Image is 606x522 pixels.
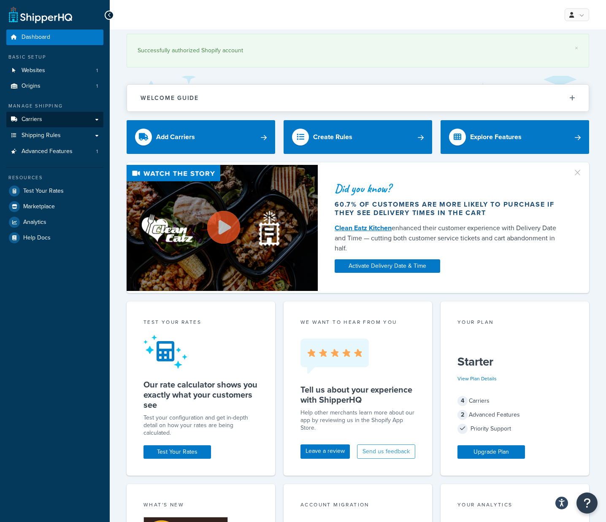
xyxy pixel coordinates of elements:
div: Carriers [457,395,572,407]
li: Advanced Features [6,144,103,159]
a: × [575,45,578,51]
button: Send us feedback [357,444,415,459]
span: Analytics [23,219,46,226]
a: Clean Eatz Kitchen [335,223,392,233]
a: Marketplace [6,199,103,214]
button: Open Resource Center [576,492,598,514]
span: 1 [96,148,98,155]
span: 1 [96,83,98,90]
span: Marketplace [23,203,55,210]
a: Activate Delivery Date & Time [335,259,440,273]
div: Successfully authorized Shopify account [138,45,578,57]
a: Origins1 [6,78,103,94]
div: Advanced Features [457,409,572,421]
p: Help other merchants learn more about our app by reviewing us in the Shopify App Store. [300,409,415,432]
button: Welcome Guide [127,85,589,111]
span: Websites [22,67,45,74]
span: 1 [96,67,98,74]
div: Did you know? [335,183,569,194]
span: Origins [22,83,41,90]
span: Carriers [22,116,42,123]
a: Leave a review [300,444,350,459]
li: Websites [6,63,103,78]
div: Manage Shipping [6,102,103,110]
a: Test Your Rates [6,183,103,199]
a: Explore Features [441,120,589,154]
h5: Starter [457,355,572,369]
span: Help Docs [23,234,51,242]
a: Create Rules [284,120,432,154]
h2: Welcome Guide [141,95,199,101]
div: Test your rates [143,318,258,328]
span: Shipping Rules [22,132,61,139]
p: we want to hear from you [300,318,415,326]
div: Resources [6,174,103,181]
span: 2 [457,410,468,420]
div: Priority Support [457,423,572,435]
div: Your Analytics [457,501,572,511]
a: Help Docs [6,230,103,245]
a: Websites1 [6,63,103,78]
h5: Tell us about your experience with ShipperHQ [300,385,415,405]
li: Origins [6,78,103,94]
div: What's New [143,501,258,511]
h5: Our rate calculator shows you exactly what your customers see [143,379,258,410]
div: Account Migration [300,501,415,511]
a: Add Carriers [127,120,275,154]
a: Test Your Rates [143,445,211,459]
span: 4 [457,396,468,406]
a: Carriers [6,112,103,127]
a: View Plan Details [457,375,497,382]
a: Shipping Rules [6,128,103,143]
div: Add Carriers [156,131,195,143]
span: Test Your Rates [23,188,64,195]
div: Your Plan [457,318,572,328]
a: Dashboard [6,30,103,45]
a: Analytics [6,215,103,230]
span: Advanced Features [22,148,73,155]
img: Video thumbnail [127,165,318,291]
a: Upgrade Plan [457,445,525,459]
div: enhanced their customer experience with Delivery Date and Time — cutting both customer service ti... [335,223,569,253]
div: Create Rules [313,131,352,143]
div: Test your configuration and get in-depth detail on how your rates are being calculated. [143,414,258,437]
div: Explore Features [470,131,522,143]
span: Dashboard [22,34,50,41]
div: Basic Setup [6,54,103,61]
a: Advanced Features1 [6,144,103,159]
div: 60.7% of customers are more likely to purchase if they see delivery times in the cart [335,200,569,217]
